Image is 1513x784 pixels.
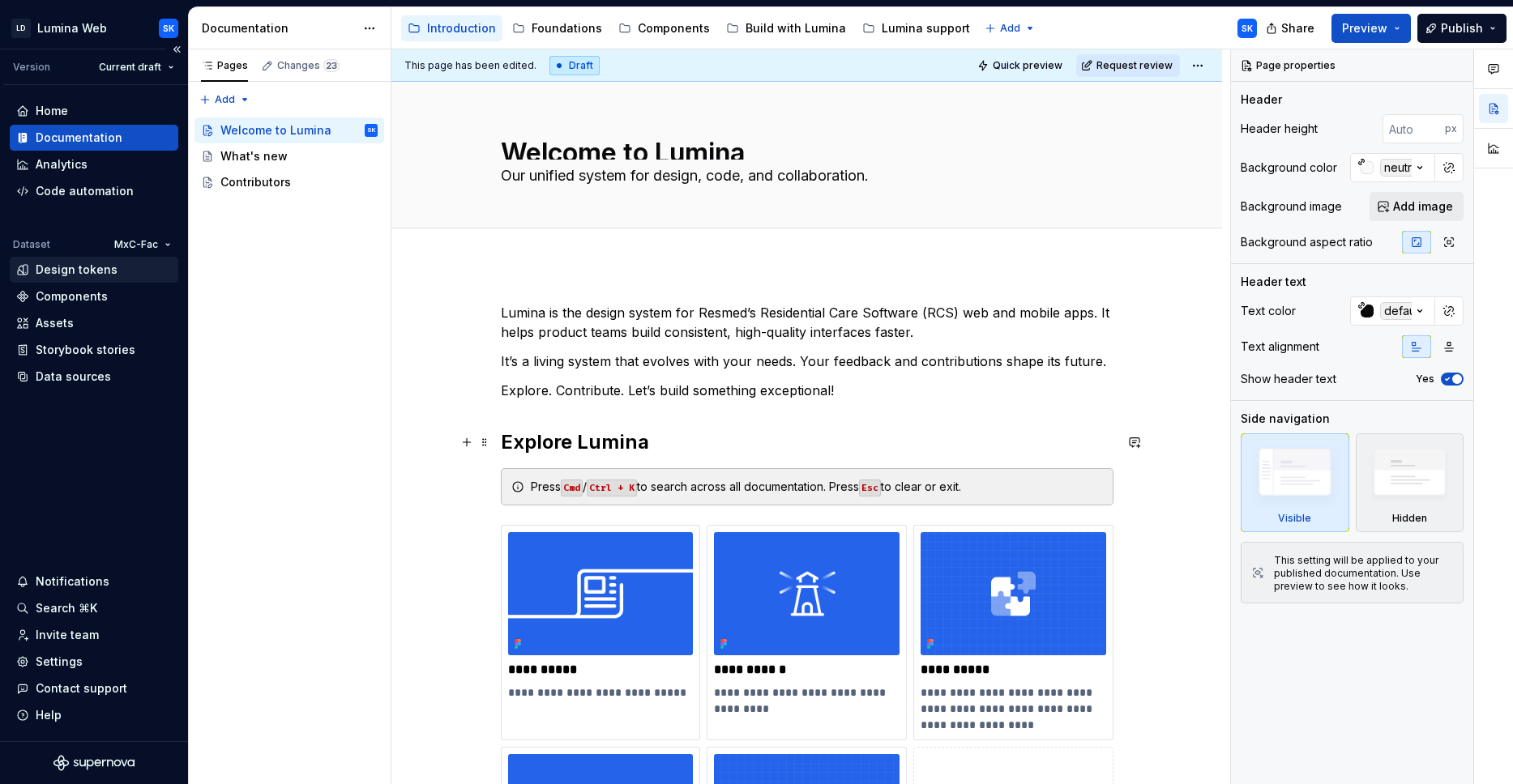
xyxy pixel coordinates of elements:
[202,20,355,36] div: Documentation
[10,649,178,675] a: Settings
[498,163,1110,189] textarea: Our unified system for design, code, and collaboration.
[1281,20,1314,36] span: Share
[508,532,694,655] img: 56ed086d-a20d-4389-9cec-ca9aa5b691be.png
[720,15,853,41] a: Build with Lumina
[1350,153,1435,182] button: neutral/50
[194,117,384,195] div: Page tree
[1241,198,1342,215] div: Background image
[404,59,536,72] span: This page has been edited.
[993,59,1062,72] span: Quick preview
[13,238,50,251] div: Dataset
[36,369,111,385] div: Data sources
[10,283,178,309] a: Components
[10,125,178,151] a: Documentation
[367,122,376,138] div: SK
[501,381,1113,400] p: Explore. Contribute. Let’s build something exceptional!
[36,262,118,278] div: Design tokens
[882,20,970,36] div: Lumina support
[10,622,178,648] a: Invite team
[1417,14,1507,43] button: Publish
[1241,92,1282,108] div: Header
[10,337,178,363] a: Storybook stories
[36,707,62,723] div: Help
[1356,433,1464,532] div: Hidden
[92,56,182,79] button: Current draft
[401,12,977,45] div: Page tree
[980,17,1041,40] button: Add
[1416,373,1434,386] label: Yes
[36,103,68,119] div: Home
[194,117,384,143] a: Welcome to LuminaSK
[1096,59,1173,72] span: Request review
[277,59,340,72] div: Changes
[36,156,88,173] div: Analytics
[10,98,178,124] a: Home
[1342,20,1387,36] span: Preview
[10,364,178,390] a: Data sources
[10,702,178,728] button: Help
[401,15,502,41] a: Introduction
[506,15,609,41] a: Foundations
[561,479,583,496] code: Cmd
[10,151,178,177] a: Analytics
[1380,159,1442,177] div: neutral/50
[1241,303,1296,319] div: Text color
[1241,433,1349,532] div: Visible
[501,352,1113,371] p: It’s a living system that evolves with your needs. Your feedback and contributions shape its future.
[99,61,161,74] span: Current draft
[163,22,174,35] div: SK
[10,675,178,701] button: Contact support
[1076,54,1180,77] button: Request review
[10,178,178,204] a: Code automation
[3,11,185,45] button: LDLumina WebSK
[1350,296,1435,326] button: default
[427,20,496,36] div: Introduction
[972,54,1070,77] button: Quick preview
[1441,20,1483,36] span: Publish
[36,315,74,331] div: Assets
[921,532,1106,655] img: de1bda43-cebf-43c0-a770-cc1563a4e4d5.png
[36,627,99,643] div: Invite team
[1241,160,1337,176] div: Background color
[13,61,50,74] div: Version
[587,479,637,496] code: Ctrl + K
[1258,14,1325,43] button: Share
[1278,512,1311,525] div: Visible
[746,20,846,36] div: Build with Lumina
[215,93,235,106] span: Add
[36,573,109,590] div: Notifications
[501,303,1113,342] p: Lumina is the design system for Resmed’s Residential Care Software (RCS) web and mobile apps. It ...
[165,38,188,61] button: Collapse sidebar
[220,122,331,138] div: Welcome to Lumina
[37,20,107,36] div: Lumina Web
[11,19,31,38] div: LD
[1383,114,1445,143] input: Auto
[53,755,135,771] svg: Supernova Logo
[36,680,127,697] div: Contact support
[1241,371,1336,387] div: Show header text
[220,148,288,164] div: What's new
[36,342,135,358] div: Storybook stories
[194,169,384,195] a: Contributors
[1393,198,1453,215] span: Add image
[612,15,716,41] a: Components
[323,59,340,72] span: 23
[36,183,134,199] div: Code automation
[1370,192,1464,221] button: Add image
[549,56,600,75] div: Draft
[1392,512,1427,525] div: Hidden
[638,20,710,36] div: Components
[194,88,255,111] button: Add
[1000,22,1020,35] span: Add
[714,532,900,655] img: 04a0036d-f26b-47b7-a97b-715fca753d95.png
[1241,121,1318,137] div: Header height
[201,59,248,72] div: Pages
[1445,122,1457,135] p: px
[10,257,178,283] a: Design tokens
[856,15,977,41] a: Lumina support
[1274,554,1453,593] div: This setting will be applied to your published documentation. Use preview to see how it looks.
[1242,22,1253,35] div: SK
[532,20,602,36] div: Foundations
[1331,14,1411,43] button: Preview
